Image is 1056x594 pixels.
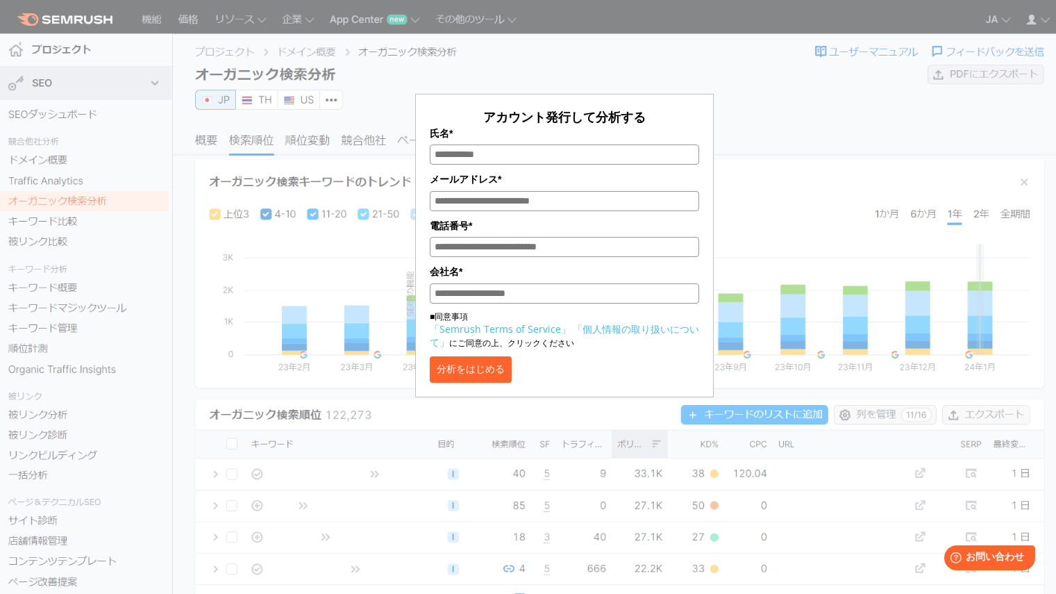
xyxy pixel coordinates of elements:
a: 「Semrush Terms of Service」 [430,322,571,336]
button: 分析をはじめる [430,356,512,383]
a: 「個人情報の取り扱いについて」 [430,322,699,349]
label: メールアドレス* [430,172,699,187]
iframe: Help widget launcher [932,540,1041,579]
span: アカウント発行して分析する [483,108,646,125]
p: ■同意事項 にご同意の上、クリックください [430,311,699,349]
label: 電話番号* [430,218,699,233]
